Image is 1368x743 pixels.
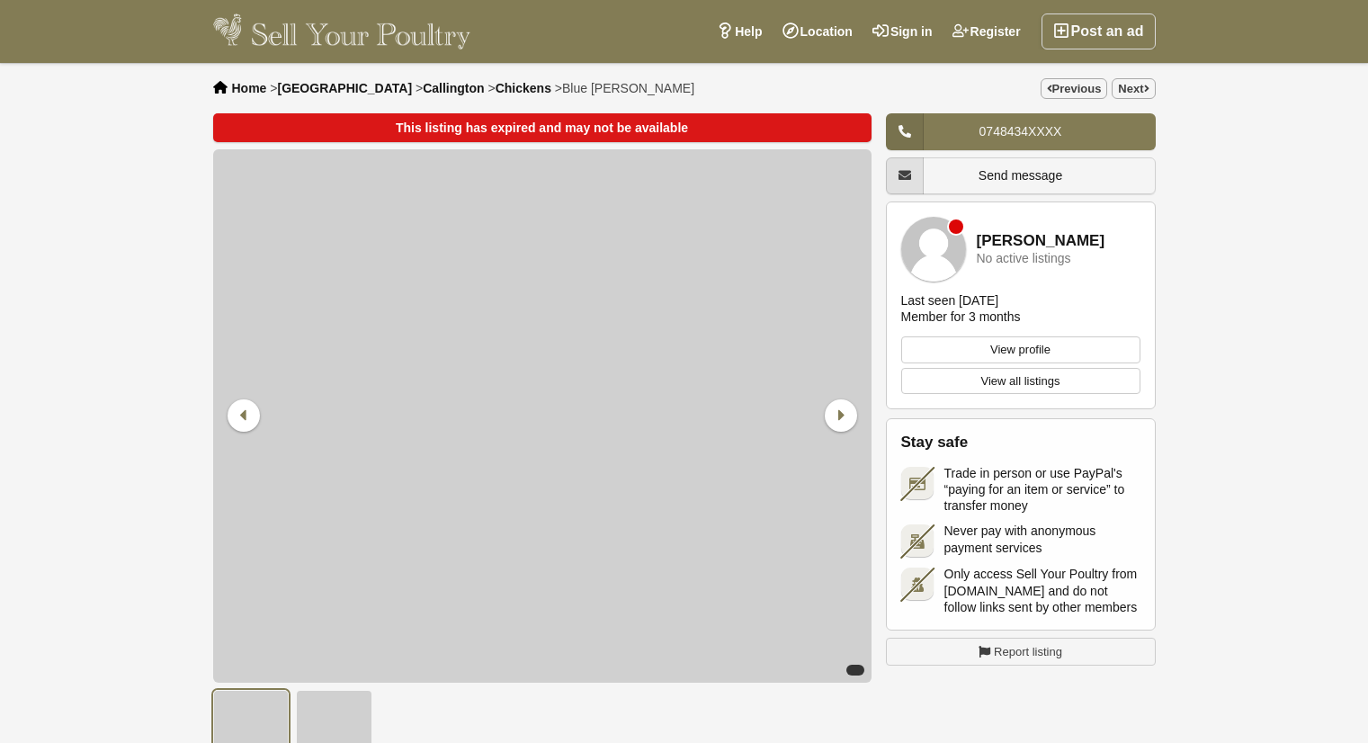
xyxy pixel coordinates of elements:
[901,309,1021,325] div: Member for 3 months
[863,13,943,49] a: Sign in
[994,643,1062,661] span: Report listing
[977,233,1105,250] a: [PERSON_NAME]
[944,566,1140,615] span: Only access Sell Your Poultry from [DOMAIN_NAME] and do not follow links sent by other members
[977,252,1071,265] div: No active listings
[416,81,485,95] li: >
[277,81,412,95] a: [GEOGRAPHIC_DATA]
[707,13,772,49] a: Help
[213,149,872,683] img: Blue Vorwerk - 1/2
[886,638,1156,667] a: Report listing
[901,336,1140,363] a: View profile
[213,13,471,49] img: Sell Your Poultry
[944,523,1140,555] span: Never pay with anonymous payment services
[773,13,863,49] a: Location
[1041,78,1108,99] a: Previous
[487,81,550,95] li: >
[901,217,966,282] img: Lynda Wadland
[979,168,1062,183] span: Send message
[555,81,694,95] li: >
[886,157,1156,194] a: Send message
[943,13,1031,49] a: Register
[270,81,412,95] li: >
[496,81,551,95] a: Chickens
[979,124,1062,139] span: 0748434XXXX
[423,81,484,95] a: Callington
[949,219,963,234] div: Member is offline
[1112,78,1155,99] a: Next
[944,465,1140,515] span: Trade in person or use PayPal's “paying for an item or service” to transfer money
[232,81,267,95] a: Home
[901,434,1140,452] h2: Stay safe
[1042,13,1156,49] a: Post an ad
[213,113,872,142] div: This listing has expired and may not be available
[562,81,694,95] span: Blue [PERSON_NAME]
[886,113,1156,150] a: 0748434XXXX
[901,368,1140,395] a: View all listings
[901,292,999,309] div: Last seen [DATE]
